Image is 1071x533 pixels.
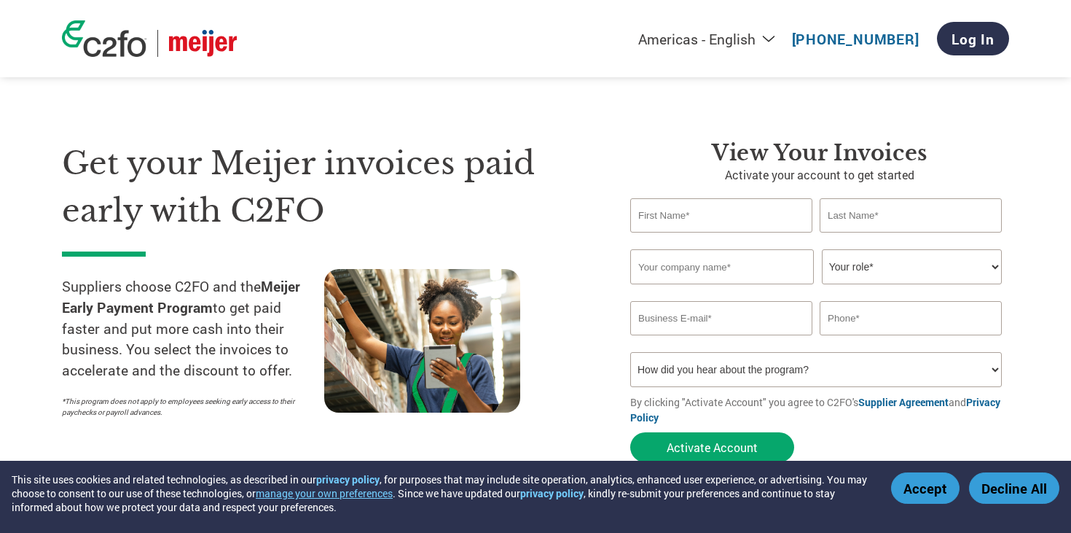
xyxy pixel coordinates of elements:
strong: Meijer Early Payment Program [62,277,300,316]
input: Invalid Email format [630,301,812,335]
h3: View Your Invoices [630,140,1009,166]
button: Activate Account [630,432,794,462]
a: privacy policy [316,472,380,486]
select: Title/Role [822,249,1002,284]
a: Supplier Agreement [858,395,949,409]
input: First Name* [630,198,812,233]
button: Accept [891,472,960,504]
a: privacy policy [520,486,584,500]
div: Inavlid Phone Number [820,337,1002,346]
div: Inavlid Email Address [630,337,812,346]
img: supply chain worker [324,269,520,413]
div: Invalid company name or company name is too long [630,286,1002,295]
div: This site uses cookies and related technologies, as described in our , for purposes that may incl... [12,472,870,514]
button: Decline All [969,472,1059,504]
p: *This program does not apply to employees seeking early access to their paychecks or payroll adva... [62,396,310,418]
a: Privacy Policy [630,395,1000,424]
p: Activate your account to get started [630,166,1009,184]
h1: Get your Meijer invoices paid early with C2FO [62,140,586,234]
input: Phone* [820,301,1002,335]
a: Log In [937,22,1009,55]
p: By clicking "Activate Account" you agree to C2FO's and [630,394,1009,425]
a: [PHONE_NUMBER] [792,30,919,48]
div: Invalid last name or last name is too long [820,234,1002,244]
p: Suppliers choose C2FO and the to get paid faster and put more cash into their business. You selec... [62,276,324,381]
img: Meijer [169,30,237,57]
div: Invalid first name or first name is too long [630,234,812,244]
img: c2fo logo [62,20,146,57]
button: manage your own preferences [256,486,393,500]
input: Your company name* [630,249,814,284]
input: Last Name* [820,198,1002,233]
